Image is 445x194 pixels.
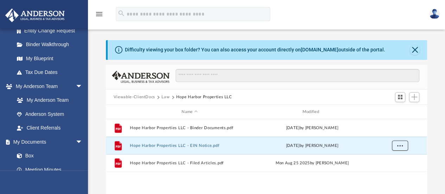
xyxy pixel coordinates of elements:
a: Binder Walkthrough [10,38,93,52]
input: Search files and folders [176,69,419,82]
button: Hope Harbor Properties LLC - Filed Articles.pdf [130,161,249,165]
a: My Anderson Teamarrow_drop_down [5,79,90,93]
button: Add [409,92,420,102]
a: [DOMAIN_NAME] [301,47,338,52]
button: Hope Harbor Properties LLC [176,94,232,100]
a: Anderson System [10,107,90,121]
button: Viewable-ClientDocs [114,94,155,100]
div: Mon Aug 25 2025 by [PERSON_NAME] [252,160,371,166]
div: [DATE] by [PERSON_NAME] [252,125,371,131]
button: Law [161,94,170,100]
a: Client Referrals [10,121,90,135]
i: menu [95,10,103,18]
img: User Pic [429,9,440,19]
i: search [117,10,125,17]
div: Modified [252,109,372,115]
a: My Anderson Team [10,93,86,107]
button: Close [410,45,420,55]
button: Hope Harbor Properties LLC - Binder Documents.pdf [130,126,249,130]
div: Difficulty viewing your box folder? You can also access your account directly on outside of the p... [125,46,385,54]
div: id [375,109,424,115]
a: My Documentsarrow_drop_down [5,135,90,149]
a: Box [10,149,86,163]
div: [DATE] by [PERSON_NAME] [252,143,371,149]
a: Tax Due Dates [10,65,93,80]
a: menu [95,13,103,18]
button: Hope Harbor Properties LLC - EIN Notice.pdf [130,143,249,148]
span: arrow_drop_down [76,135,90,149]
button: Switch to Grid View [395,92,406,102]
button: More options [392,140,408,151]
div: id [109,109,127,115]
a: Meeting Minutes [10,163,90,177]
div: Name [129,109,249,115]
img: Anderson Advisors Platinum Portal [3,8,67,22]
span: arrow_drop_down [76,79,90,94]
a: My Blueprint [10,51,90,65]
a: Entity Change Request [10,24,93,38]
